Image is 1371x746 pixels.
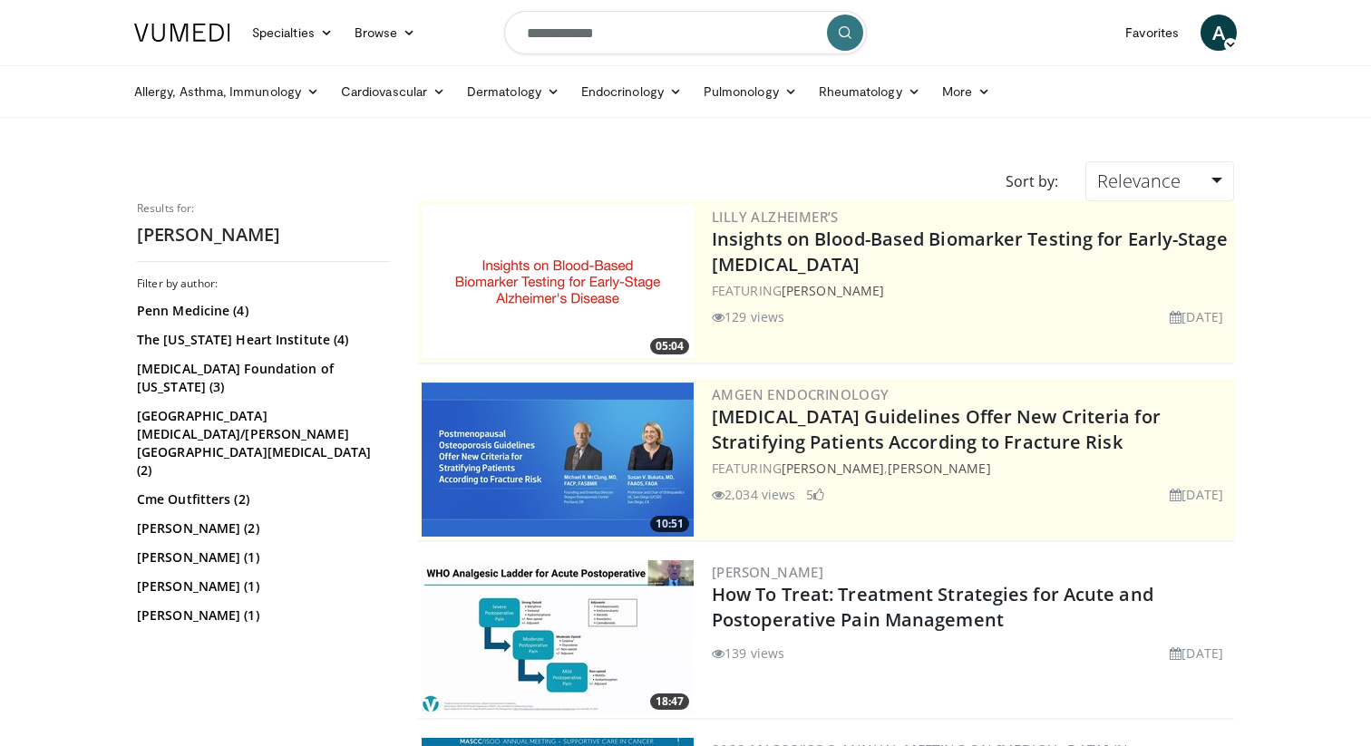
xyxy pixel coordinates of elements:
a: [PERSON_NAME] [782,460,884,477]
a: Lilly Alzheimer’s [712,208,839,226]
a: Rheumatology [808,73,931,110]
span: 10:51 [650,516,689,532]
h3: Filter by author: [137,276,391,291]
input: Search topics, interventions [504,11,867,54]
a: [PERSON_NAME] (1) [137,606,386,625]
a: More [931,73,1001,110]
a: Browse [344,15,427,51]
img: 7b525459-078d-43af-84f9-5c25155c8fbb.png.300x170_q85_crop-smart_upscale.jpg [422,383,694,537]
a: Relevance [1085,161,1234,201]
li: 2,034 views [712,485,795,504]
a: Cardiovascular [330,73,456,110]
span: Relevance [1097,169,1181,193]
a: 10:51 [422,383,694,537]
a: Endocrinology [570,73,693,110]
a: [PERSON_NAME] (1) [137,577,386,596]
a: Amgen Endocrinology [712,385,890,403]
a: [GEOGRAPHIC_DATA][MEDICAL_DATA]/[PERSON_NAME][GEOGRAPHIC_DATA][MEDICAL_DATA] (2) [137,407,386,480]
li: 139 views [712,644,784,663]
a: [MEDICAL_DATA] Guidelines Offer New Criteria for Stratifying Patients According to Fracture Risk [712,404,1161,454]
a: Pulmonology [693,73,808,110]
div: FEATURING , [712,459,1230,478]
a: How To Treat: Treatment Strategies for Acute and Postoperative Pain Management [712,582,1153,632]
a: [PERSON_NAME] [782,282,884,299]
img: 311a333e-25bd-40bb-bb12-ccaabb9b408f.300x170_q85_crop-smart_upscale.jpg [422,560,694,714]
a: [PERSON_NAME] [888,460,990,477]
a: Insights on Blood-Based Biomarker Testing for Early-Stage [MEDICAL_DATA] [712,227,1228,276]
span: 18:47 [650,693,689,710]
li: [DATE] [1170,307,1223,326]
a: [PERSON_NAME] (2) [137,519,386,538]
li: [DATE] [1170,485,1223,504]
span: 05:04 [650,338,689,354]
h2: [PERSON_NAME] [137,223,391,247]
li: 5 [806,485,824,504]
a: Favorites [1114,15,1190,51]
a: Penn Medicine (4) [137,302,386,320]
div: FEATURING [712,281,1230,300]
a: 05:04 [422,205,694,359]
a: The [US_STATE] Heart Institute (4) [137,331,386,349]
a: 18:47 [422,560,694,714]
a: Dermatology [456,73,570,110]
a: Cme Outfitters (2) [137,490,386,509]
a: [PERSON_NAME] [712,563,823,581]
a: Specialties [241,15,344,51]
img: VuMedi Logo [134,24,230,42]
li: 129 views [712,307,784,326]
img: 89d2bcdb-a0e3-4b93-87d8-cca2ef42d978.png.300x170_q85_crop-smart_upscale.png [422,205,694,359]
div: Sort by: [992,161,1072,201]
a: A [1201,15,1237,51]
a: Allergy, Asthma, Immunology [123,73,330,110]
a: [PERSON_NAME] (1) [137,548,386,567]
li: [DATE] [1170,644,1223,663]
p: Results for: [137,201,391,216]
a: [MEDICAL_DATA] Foundation of [US_STATE] (3) [137,360,386,396]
